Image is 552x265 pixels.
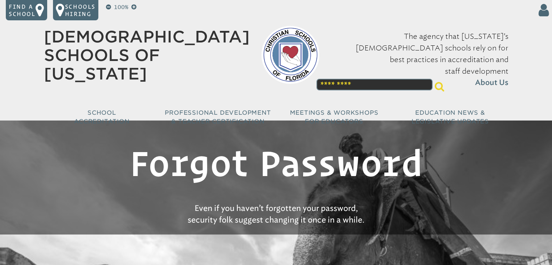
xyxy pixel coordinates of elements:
[331,30,508,89] p: The agency that [US_STATE]’s [DEMOGRAPHIC_DATA] schools rely on for best practices in accreditati...
[412,109,489,125] span: Education News & Legislative Updates
[65,3,95,17] p: Schools Hiring
[475,77,508,89] span: About Us
[90,138,463,188] h1: Forgot Password
[290,109,379,125] span: Meetings & Workshops for Educators
[44,27,250,83] a: [DEMOGRAPHIC_DATA] Schools of [US_STATE]
[113,3,130,12] p: 100%
[74,109,129,125] span: School Accreditation
[261,26,319,84] img: csf-logo-web-colors.png
[118,200,434,229] p: Even if you haven’t forgotten your password, security folk suggest changing it once in a while.
[9,3,36,17] p: Find a school
[165,109,271,125] span: Professional Development & Teacher Certification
